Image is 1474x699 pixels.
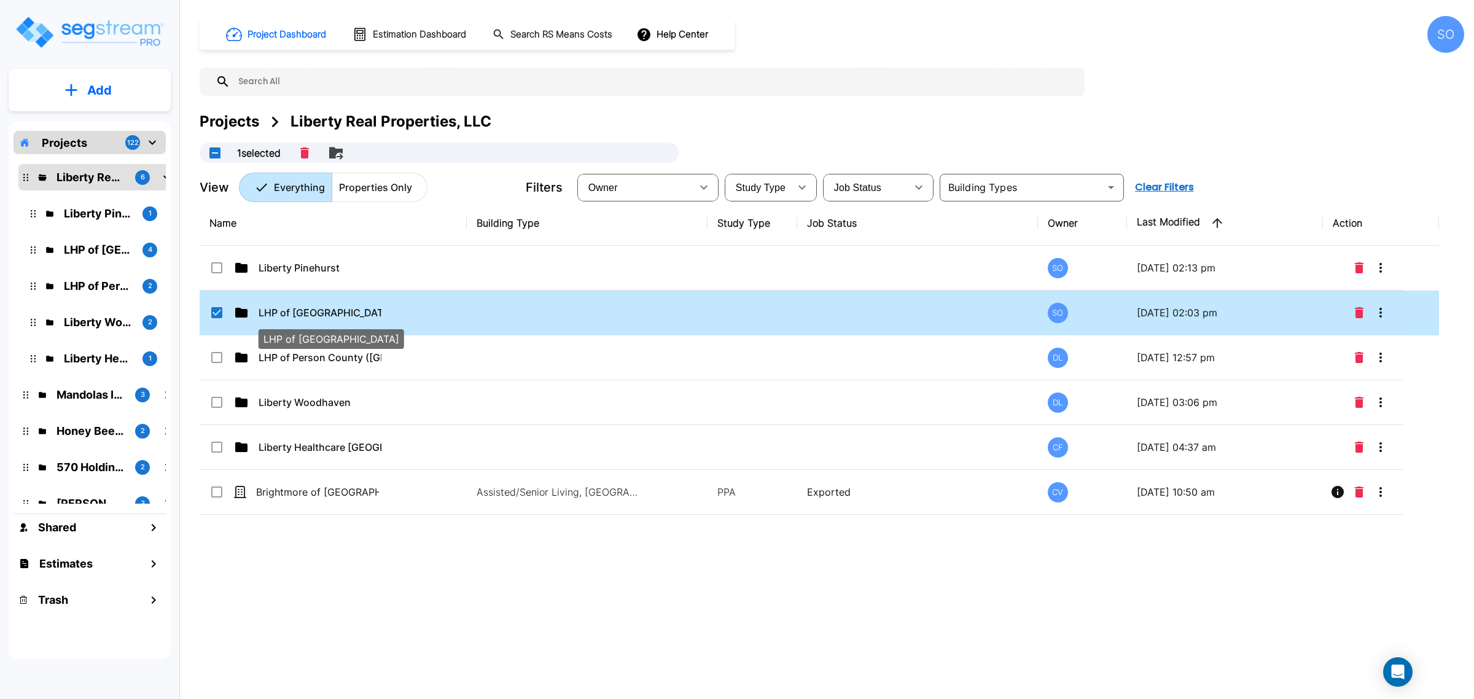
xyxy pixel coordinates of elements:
[87,81,112,100] p: Add
[373,28,466,42] h1: Estimation Dashboard
[467,201,708,246] th: Building Type
[1137,440,1313,455] p: [DATE] 04:37 am
[943,179,1100,196] input: Building Types
[141,462,145,472] p: 2
[263,332,399,346] p: LHP of [GEOGRAPHIC_DATA]
[295,143,314,163] button: Delete
[148,317,152,327] p: 2
[141,426,145,436] p: 2
[348,21,473,47] button: Estimation Dashboard
[580,170,692,205] div: Select
[259,305,381,320] p: LHP of [GEOGRAPHIC_DATA]
[1048,392,1068,413] div: DL
[39,555,93,572] h1: Estimates
[259,260,381,275] p: Liberty Pinehurst
[736,182,786,193] span: Study Type
[1323,201,1439,246] th: Action
[588,182,618,193] span: Owner
[1350,256,1368,280] button: Delete
[526,178,563,197] p: Filters
[148,281,152,291] p: 2
[1427,16,1464,53] div: SO
[141,172,145,182] p: 6
[64,278,133,294] p: LHP of Person County (Roxboro)
[57,169,125,185] p: Liberty Real Properties, LLC
[200,111,259,133] div: Projects
[274,180,325,195] p: Everything
[64,350,133,367] p: Liberty Healthcare Highland House
[64,314,133,330] p: Liberty Woodhaven
[807,485,1028,499] p: Exported
[1048,482,1068,502] div: CV
[14,15,165,50] img: Logo
[1350,345,1368,370] button: Delete
[1137,260,1313,275] p: [DATE] 02:13 pm
[203,141,227,165] button: UnSelectAll
[1368,435,1393,459] button: More-Options
[727,170,790,205] div: Select
[57,386,125,403] p: Mandolas Italian Kitchen
[38,519,76,536] h1: Shared
[239,173,427,202] div: Platform
[57,423,125,439] p: Honey Bee Co, LLC
[42,135,87,151] p: Projects
[1127,201,1323,246] th: Last Modified
[1368,480,1393,504] button: More-Options
[1048,258,1068,278] div: SO
[127,138,139,148] p: 122
[230,68,1078,96] input: Search All
[259,350,381,365] p: LHP of Person County ([GEOGRAPHIC_DATA])
[9,72,171,108] button: Add
[149,353,152,364] p: 1
[1048,303,1068,323] div: SO
[1137,350,1313,365] p: [DATE] 12:57 pm
[57,459,125,475] p: 570 Holdings, LLC
[1137,395,1313,410] p: [DATE] 03:06 pm
[825,170,907,205] div: Select
[221,21,333,48] button: Project Dashboard
[477,485,642,499] p: Assisted/Senior Living, [GEOGRAPHIC_DATA], Assisted/Senior Living Site
[1130,175,1199,200] button: Clear Filters
[1368,345,1393,370] button: More-Options
[259,440,381,455] p: Liberty Healthcare [GEOGRAPHIC_DATA]
[339,180,412,195] p: Properties Only
[1368,300,1393,325] button: More-Options
[708,201,797,246] th: Study Type
[291,111,491,133] div: Liberty Real Properties, LLC
[256,485,379,499] p: Brightmore of [GEOGRAPHIC_DATA]
[141,498,145,509] p: 3
[324,141,348,165] button: Move
[1325,480,1350,504] button: Info
[237,146,281,160] p: 1 selected
[1350,435,1368,459] button: Delete
[1368,390,1393,415] button: More-Options
[1383,657,1413,687] div: Open Intercom Messenger
[64,205,133,222] p: Liberty Pinehurst
[38,592,68,608] h1: Trash
[1102,179,1120,196] button: Open
[488,23,619,47] button: Search RS Means Costs
[64,241,133,258] p: LHP of Haywood County
[259,395,381,410] p: Liberty Woodhaven
[148,244,152,255] p: 4
[248,28,326,42] h1: Project Dashboard
[1368,256,1393,280] button: More-Options
[1137,305,1313,320] p: [DATE] 02:03 pm
[510,28,612,42] h1: Search RS Means Costs
[1048,348,1068,368] div: DL
[834,182,881,193] span: Job Status
[200,178,229,197] p: View
[634,23,713,46] button: Help Center
[1038,201,1127,246] th: Owner
[57,495,125,512] p: Sean
[1350,300,1368,325] button: Delete
[797,201,1038,246] th: Job Status
[1350,480,1368,504] button: Delete
[200,201,467,246] th: Name
[141,389,145,400] p: 3
[332,173,427,202] button: Properties Only
[1350,390,1368,415] button: Delete
[149,208,152,219] p: 1
[239,173,332,202] button: Everything
[1137,485,1313,499] p: [DATE] 10:50 am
